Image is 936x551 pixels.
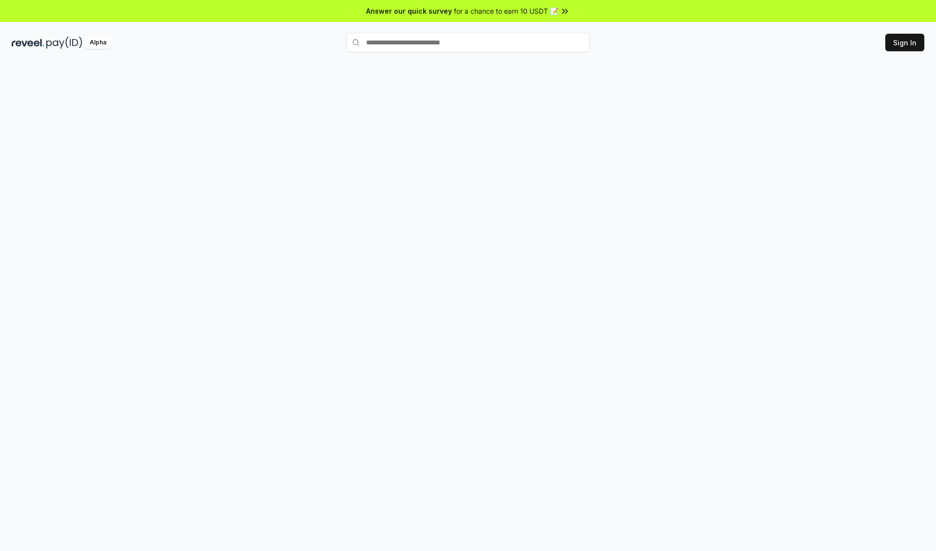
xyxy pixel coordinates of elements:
span: for a chance to earn 10 USDT 📝 [454,6,558,16]
img: pay_id [46,37,82,49]
button: Sign In [885,34,924,51]
div: Alpha [84,37,112,49]
img: reveel_dark [12,37,44,49]
span: Answer our quick survey [366,6,452,16]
